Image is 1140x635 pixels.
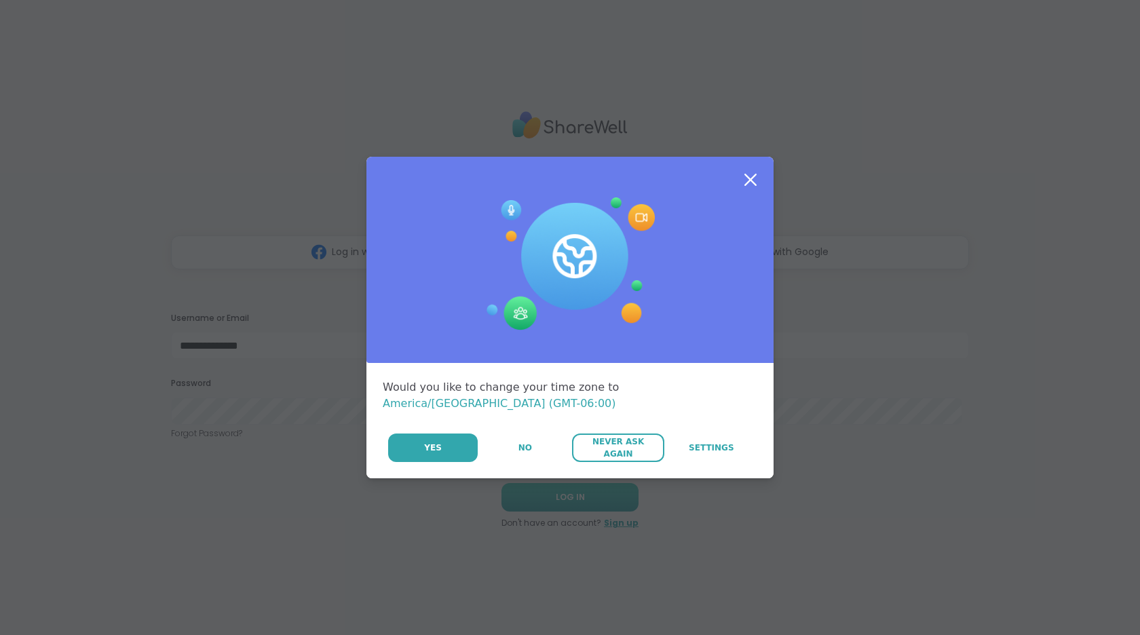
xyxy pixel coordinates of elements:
span: No [518,442,532,454]
span: Settings [689,442,734,454]
div: Would you like to change your time zone to [383,379,757,412]
button: No [479,434,571,462]
span: America/[GEOGRAPHIC_DATA] (GMT-06:00) [383,397,616,410]
span: Yes [424,442,442,454]
a: Settings [666,434,757,462]
button: Never Ask Again [572,434,664,462]
img: Session Experience [485,197,655,330]
button: Yes [388,434,478,462]
span: Never Ask Again [579,436,657,460]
